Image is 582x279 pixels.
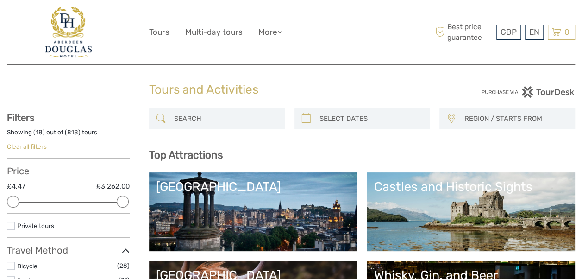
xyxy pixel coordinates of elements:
[149,149,223,161] b: Top Attractions
[156,179,350,244] a: [GEOGRAPHIC_DATA]
[36,128,43,137] label: 18
[149,82,433,97] h1: Tours and Activities
[117,260,130,271] span: (28)
[563,27,571,37] span: 0
[170,111,280,127] input: SEARCH
[17,262,38,270] a: Bicycle
[156,179,350,194] div: [GEOGRAPHIC_DATA]
[17,222,54,229] a: Private tours
[67,128,78,137] label: 818
[525,25,544,40] div: EN
[433,22,494,42] span: Best price guarantee
[96,182,130,191] label: £3,262.00
[501,27,517,37] span: GBP
[7,143,47,150] a: Clear all filters
[481,86,575,98] img: PurchaseViaTourDesk.png
[258,25,282,39] a: More
[7,245,130,256] h3: Travel Method
[374,179,568,244] a: Castles and Historic Sights
[374,179,568,194] div: Castles and Historic Sights
[316,111,426,127] input: SELECT DATES
[7,128,130,142] div: Showing ( ) out of ( ) tours
[13,16,105,24] p: We're away right now. Please check back later!
[106,14,118,25] button: Open LiveChat chat widget
[45,7,92,57] img: 2960-89bb2545-f6ad-46b0-ae05-39f85dfc8f48_logo_big.png
[7,165,130,177] h3: Price
[7,182,25,191] label: £4.47
[460,111,570,127] button: REGION / STARTS FROM
[7,112,34,123] strong: Filters
[185,25,243,39] a: Multi-day tours
[149,25,169,39] a: Tours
